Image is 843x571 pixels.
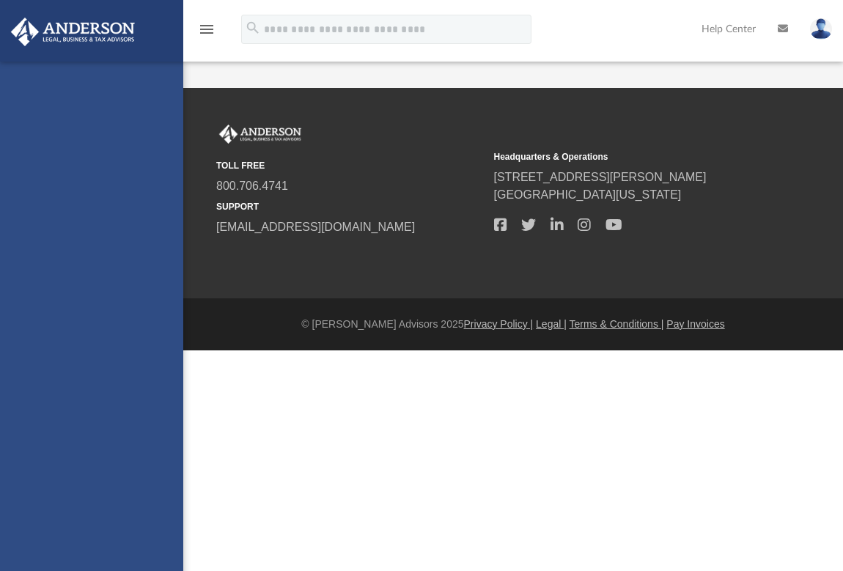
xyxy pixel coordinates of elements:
[216,125,304,144] img: Anderson Advisors Platinum Portal
[494,188,682,201] a: [GEOGRAPHIC_DATA][US_STATE]
[198,28,216,38] a: menu
[7,18,139,46] img: Anderson Advisors Platinum Portal
[666,318,724,330] a: Pay Invoices
[494,171,707,183] a: [STREET_ADDRESS][PERSON_NAME]
[245,20,261,36] i: search
[216,159,484,172] small: TOLL FREE
[464,318,534,330] a: Privacy Policy |
[183,317,843,332] div: © [PERSON_NAME] Advisors 2025
[216,221,415,233] a: [EMAIL_ADDRESS][DOMAIN_NAME]
[494,150,762,163] small: Headquarters & Operations
[216,180,288,192] a: 800.706.4741
[570,318,664,330] a: Terms & Conditions |
[536,318,567,330] a: Legal |
[810,18,832,40] img: User Pic
[198,21,216,38] i: menu
[216,200,484,213] small: SUPPORT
